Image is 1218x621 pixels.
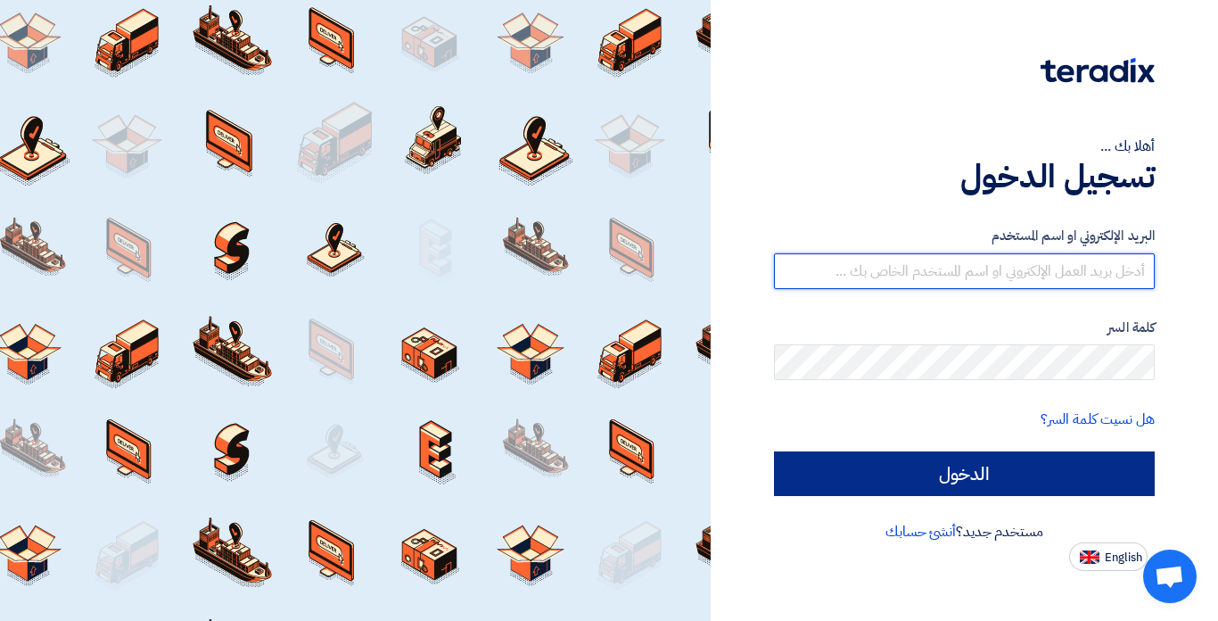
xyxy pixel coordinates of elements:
span: English [1105,551,1142,564]
button: English [1069,542,1148,571]
img: Teradix logo [1041,58,1155,83]
a: هل نسيت كلمة السر؟ [1041,409,1155,430]
input: الدخول [774,451,1155,496]
h1: تسجيل الدخول [774,157,1155,196]
input: أدخل بريد العمل الإلكتروني او اسم المستخدم الخاص بك ... [774,253,1155,289]
div: أهلا بك ... [774,136,1155,157]
label: كلمة السر [774,318,1155,338]
div: مستخدم جديد؟ [774,521,1155,542]
img: en-US.png [1080,551,1099,564]
a: أنشئ حسابك [885,521,956,542]
div: Open chat [1143,550,1197,603]
label: البريد الإلكتروني او اسم المستخدم [774,226,1155,246]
